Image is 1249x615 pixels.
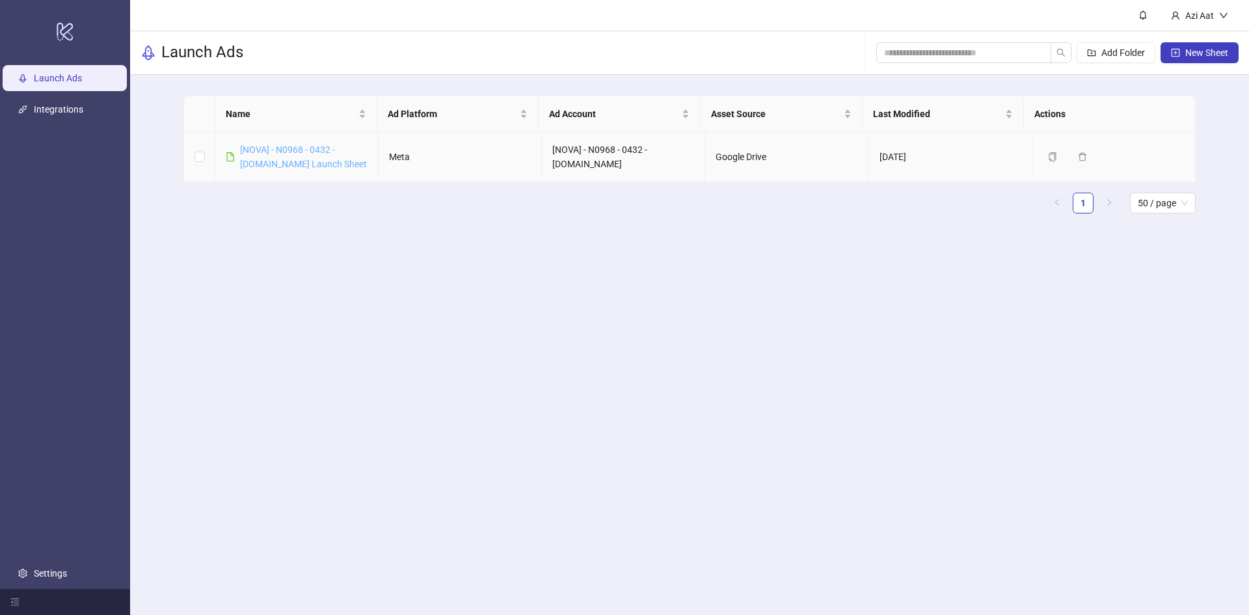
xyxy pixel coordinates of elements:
th: Asset Source [701,96,863,132]
span: delete [1078,152,1087,161]
span: file [226,152,235,161]
span: user [1171,11,1180,20]
span: search [1056,48,1066,57]
li: Previous Page [1047,193,1068,213]
div: Azi Aat [1180,8,1219,23]
div: Page Size [1130,193,1196,213]
span: rocket [141,45,156,61]
a: Settings [34,568,67,579]
span: down [1219,11,1228,20]
th: Actions [1024,96,1186,132]
td: Google Drive [705,132,868,182]
span: 50 / page [1138,193,1188,213]
span: folder-add [1087,48,1096,57]
span: Name [226,107,356,121]
button: left [1047,193,1068,213]
button: Add Folder [1077,42,1155,63]
li: 1 [1073,193,1094,213]
th: Ad Platform [377,96,539,132]
td: [DATE] [869,132,1032,182]
th: Name [215,96,377,132]
span: Asset Source [711,107,841,121]
td: [NOVA] - N0968 - 0432 - [DOMAIN_NAME] [542,132,705,182]
span: left [1053,198,1061,206]
a: Launch Ads [34,73,82,83]
span: menu-fold [10,597,20,607]
a: [NOVA] - N0968 - 0432 - [DOMAIN_NAME] Launch Sheet [240,144,367,169]
span: copy [1048,152,1057,161]
td: Meta [379,132,542,182]
span: bell [1138,10,1148,20]
a: 1 [1073,193,1093,213]
th: Last Modified [863,96,1025,132]
span: Last Modified [873,107,1003,121]
span: New Sheet [1185,48,1228,58]
button: New Sheet [1161,42,1239,63]
span: Add Folder [1101,48,1145,58]
th: Ad Account [539,96,701,132]
li: Next Page [1099,193,1120,213]
span: Ad Platform [388,107,518,121]
h3: Launch Ads [161,42,243,63]
span: right [1105,198,1113,206]
span: Ad Account [549,107,679,121]
span: plus-square [1171,48,1180,57]
a: Integrations [34,104,83,115]
button: right [1099,193,1120,213]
